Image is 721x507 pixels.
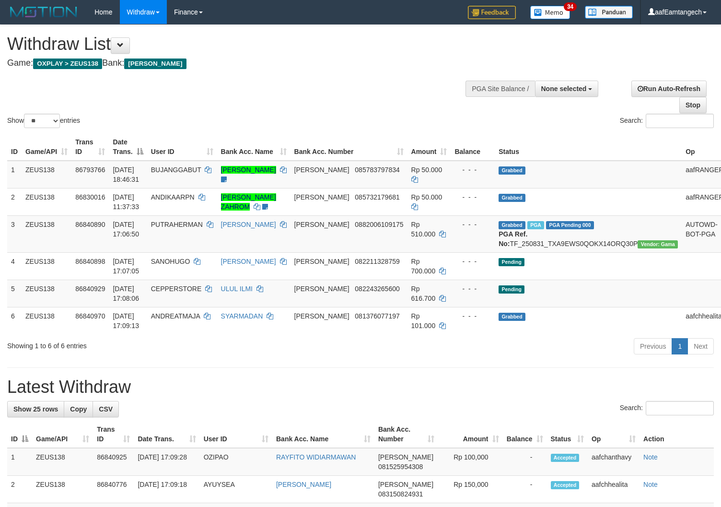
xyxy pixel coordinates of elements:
[75,166,105,174] span: 86793766
[294,258,349,265] span: [PERSON_NAME]
[71,133,109,161] th: Trans ID: activate to sort column ascending
[646,114,714,128] input: Search:
[221,285,253,293] a: ULUL ILMI
[151,312,200,320] span: ANDREATMAJA
[22,188,71,215] td: ZEUS138
[217,133,291,161] th: Bank Acc. Name: activate to sort column ascending
[151,193,195,201] span: ANDIKAARPN
[541,85,587,93] span: None selected
[75,312,105,320] span: 86840970
[24,114,60,128] select: Showentries
[7,337,293,351] div: Showing 1 to 6 of 6 entries
[454,257,491,266] div: - - -
[7,215,22,252] td: 3
[564,2,577,11] span: 34
[438,421,503,448] th: Amount: activate to sort column ascending
[134,476,199,503] td: [DATE] 17:09:18
[672,338,688,354] a: 1
[22,307,71,334] td: ZEUS138
[221,221,276,228] a: [PERSON_NAME]
[70,405,87,413] span: Copy
[7,307,22,334] td: 6
[355,166,399,174] span: Copy 085783797834 to clipboard
[499,221,525,229] span: Grabbed
[499,230,527,248] b: PGA Ref. No:
[454,165,491,175] div: - - -
[495,133,682,161] th: Status
[151,166,201,174] span: BUJANGGABUT
[221,312,263,320] a: SYARMADAN
[588,448,640,476] td: aafchanthavy
[75,285,105,293] span: 86840929
[32,421,93,448] th: Game/API: activate to sort column ascending
[7,133,22,161] th: ID
[93,401,119,417] a: CSV
[588,421,640,448] th: Op: activate to sort column ascending
[451,133,495,161] th: Balance
[503,421,547,448] th: Balance: activate to sort column ascending
[411,258,436,275] span: Rp 700.000
[147,133,217,161] th: User ID: activate to sort column ascending
[503,448,547,476] td: -
[221,193,276,211] a: [PERSON_NAME] ZAHROM
[503,476,547,503] td: -
[355,258,399,265] span: Copy 082211328759 to clipboard
[113,312,139,330] span: [DATE] 17:09:13
[7,5,80,19] img: MOTION_logo.png
[411,166,442,174] span: Rp 50.000
[499,313,525,321] span: Grabbed
[634,338,672,354] a: Previous
[151,258,190,265] span: SANOHUGO
[134,421,199,448] th: Date Trans.: activate to sort column ascending
[411,312,436,330] span: Rp 101.000
[7,252,22,280] td: 4
[64,401,93,417] a: Copy
[75,221,105,228] span: 86840890
[499,285,524,294] span: Pending
[294,193,349,201] span: [PERSON_NAME]
[527,221,544,229] span: Marked by aafkaynarin
[294,312,349,320] span: [PERSON_NAME]
[551,454,580,462] span: Accepted
[7,59,471,68] h4: Game: Bank:
[638,240,678,248] span: Vendor URL: https://trx31.1velocity.biz
[465,81,535,97] div: PGA Site Balance /
[374,421,438,448] th: Bank Acc. Number: activate to sort column ascending
[22,280,71,307] td: ZEUS138
[454,192,491,202] div: - - -
[22,215,71,252] td: ZEUS138
[294,166,349,174] span: [PERSON_NAME]
[355,285,399,293] span: Copy 082243265600 to clipboard
[22,252,71,280] td: ZEUS138
[200,476,272,503] td: AYUYSEA
[687,338,714,354] a: Next
[378,490,423,498] span: Copy 083150824931 to clipboard
[454,284,491,294] div: - - -
[378,453,433,461] span: [PERSON_NAME]
[124,59,186,69] span: [PERSON_NAME]
[640,421,714,448] th: Action
[276,453,356,461] a: RAYFITO WIDIARMAWAN
[7,114,80,128] label: Show entries
[33,59,102,69] span: OXPLAY > ZEUS138
[7,401,64,417] a: Show 25 rows
[588,476,640,503] td: aafchhealita
[585,6,633,19] img: panduan.png
[13,405,58,413] span: Show 25 rows
[7,421,32,448] th: ID: activate to sort column descending
[32,448,93,476] td: ZEUS138
[499,258,524,266] span: Pending
[495,215,682,252] td: TF_250831_TXA9EWS0QOKX14ORQ30P
[7,377,714,397] h1: Latest Withdraw
[7,448,32,476] td: 1
[7,188,22,215] td: 2
[547,421,588,448] th: Status: activate to sort column ascending
[7,35,471,54] h1: Withdraw List
[294,221,349,228] span: [PERSON_NAME]
[113,166,139,183] span: [DATE] 18:46:31
[221,258,276,265] a: [PERSON_NAME]
[221,166,276,174] a: [PERSON_NAME]
[355,312,399,320] span: Copy 081376077197 to clipboard
[113,221,139,238] span: [DATE] 17:06:50
[378,481,433,488] span: [PERSON_NAME]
